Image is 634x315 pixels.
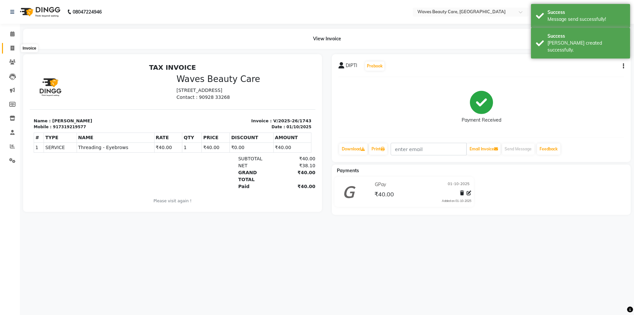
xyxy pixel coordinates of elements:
div: ₹38.10 [245,101,286,108]
p: [STREET_ADDRESS] [147,26,282,33]
div: 01/10/2025 [257,63,282,69]
div: Message send successfully! [547,16,625,23]
span: GPay [375,181,386,188]
button: Prebook [365,61,384,71]
td: ₹40.00 [172,82,200,92]
a: Feedback [537,143,560,155]
span: 01-10-2025 [448,181,470,188]
span: ₹40.00 [374,190,394,200]
button: Send Message [502,143,534,155]
input: enter email [391,143,467,155]
div: ₹40.00 [245,95,286,101]
th: RATE [124,72,153,82]
div: Success [547,33,625,40]
b: 08047224946 [73,3,102,21]
th: PRICE [172,72,200,82]
p: Invoice : V/2025-26/1743 [147,57,282,63]
td: 1 [4,82,14,92]
div: Bill created successfully. [547,40,625,54]
div: Paid [204,122,245,129]
th: QTY [153,72,172,82]
span: DIPTI [346,62,357,71]
div: NET [204,101,245,108]
div: View Invoice [23,29,631,49]
button: Email Invoice [467,143,501,155]
td: 1 [153,82,172,92]
th: TYPE [14,72,47,82]
a: Print [369,143,387,155]
div: GRAND TOTAL [204,108,245,122]
img: logo [17,3,62,21]
div: Invoice [21,44,38,52]
div: ₹40.00 [245,108,286,122]
p: Please visit again ! [4,137,282,143]
th: NAME [47,72,124,82]
p: Contact : 90928 33268 [147,33,282,40]
a: Download [339,143,368,155]
span: Threading - Eyebrows [49,83,123,90]
div: SUBTOTAL [204,95,245,101]
div: Date : [242,63,255,69]
th: AMOUNT [244,72,281,82]
td: ₹40.00 [124,82,153,92]
div: Success [547,9,625,16]
td: SERVICE [14,82,47,92]
td: ₹0.00 [200,82,244,92]
th: # [4,72,14,82]
div: ₹40.00 [245,122,286,129]
div: Payment Received [462,117,501,124]
h3: Waves Beauty Care [147,13,282,23]
div: Mobile : [4,63,22,69]
p: Name : [PERSON_NAME] [4,57,139,63]
th: DISCOUNT [200,72,244,82]
div: Added on 01-10-2025 [442,199,471,203]
h2: TAX INVOICE [4,3,282,11]
td: ₹40.00 [244,82,281,92]
span: Payments [337,168,359,174]
div: 917319219577 [23,63,56,69]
